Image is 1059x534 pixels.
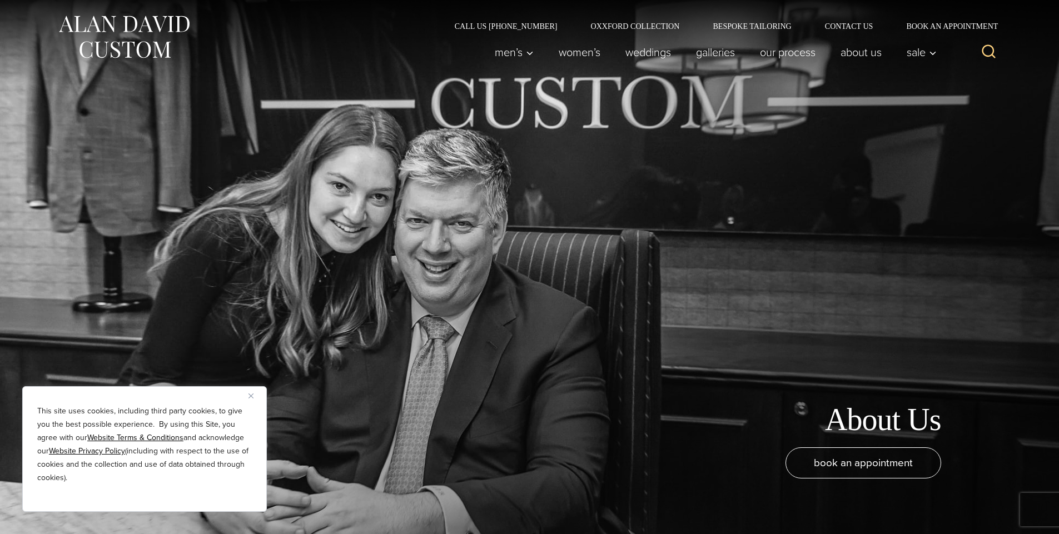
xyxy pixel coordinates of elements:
span: book an appointment [814,455,913,471]
h1: About Us [825,401,941,438]
p: This site uses cookies, including third party cookies, to give you the best possible experience. ... [37,405,252,485]
button: Close [248,389,262,402]
a: Women’s [546,41,613,63]
a: Galleries [683,41,747,63]
a: Call Us [PHONE_NUMBER] [438,22,574,30]
span: Sale [907,47,937,58]
nav: Secondary Navigation [438,22,1002,30]
a: Our Process [747,41,828,63]
img: Close [248,393,253,398]
a: Contact Us [808,22,890,30]
nav: Primary Navigation [482,41,942,63]
a: weddings [613,41,683,63]
a: About Us [828,41,894,63]
a: Bespoke Tailoring [696,22,808,30]
a: Website Terms & Conditions [87,432,183,443]
span: Men’s [495,47,534,58]
img: Alan David Custom [57,12,191,62]
a: book an appointment [785,447,941,478]
button: View Search Form [976,39,1002,66]
a: Book an Appointment [889,22,1002,30]
a: Oxxford Collection [574,22,696,30]
a: Website Privacy Policy [49,445,125,457]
